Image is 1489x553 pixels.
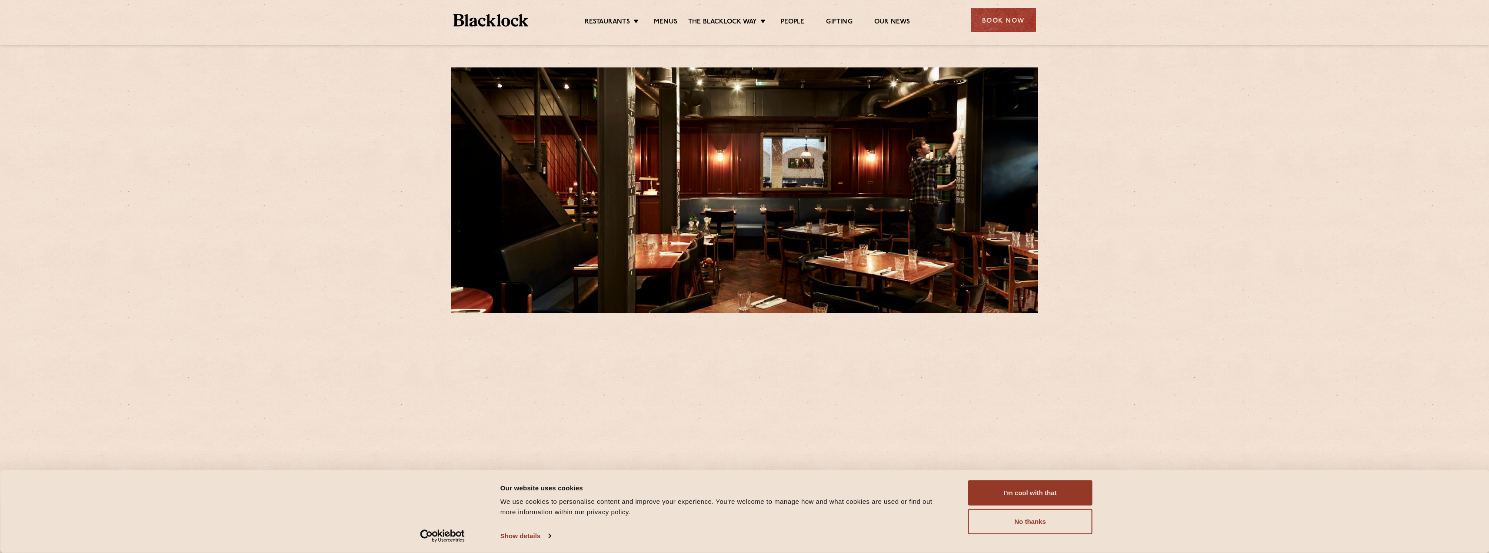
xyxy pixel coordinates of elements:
a: Menus [654,18,677,27]
div: We use cookies to personalise content and improve your experience. You're welcome to manage how a... [500,496,949,517]
div: Book Now [971,8,1036,32]
button: No thanks [968,509,1093,534]
div: Our website uses cookies [500,483,949,493]
a: Gifting [826,18,852,27]
img: BL_Textured_Logo-footer-cropped.svg [453,14,529,27]
a: Our News [874,18,910,27]
a: Show details [500,530,551,543]
a: The Blacklock Way [688,18,757,27]
a: People [781,18,804,27]
a: Restaurants [585,18,630,27]
a: Usercentrics Cookiebot - opens in a new window [404,530,480,543]
button: I'm cool with that [968,480,1093,506]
